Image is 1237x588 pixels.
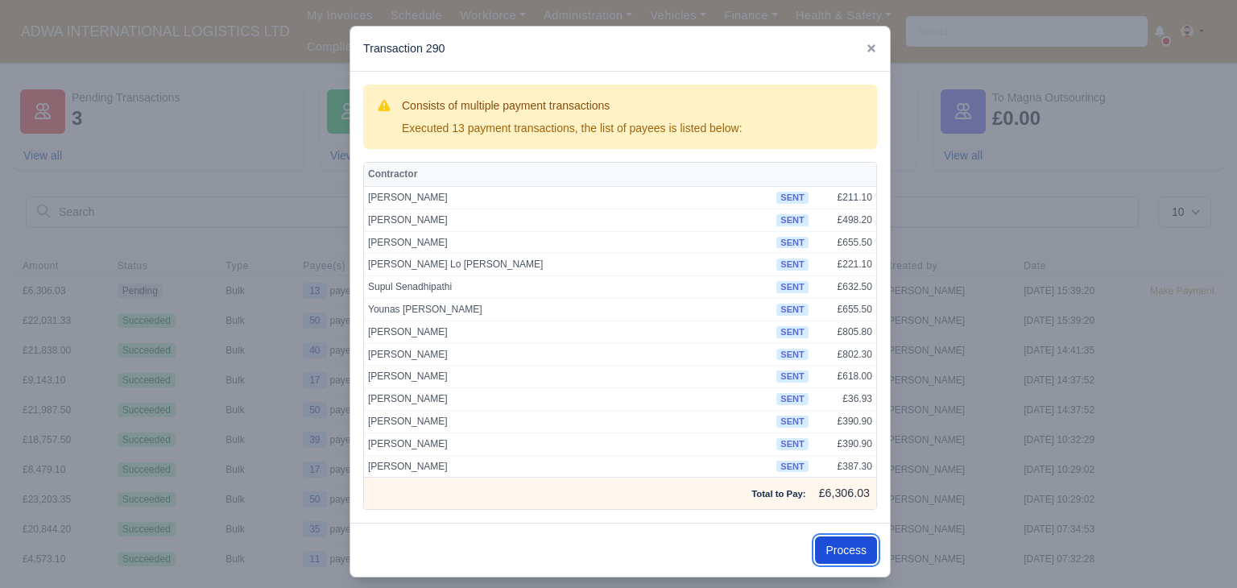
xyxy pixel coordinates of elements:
[364,209,772,231] td: [PERSON_NAME]
[813,410,876,433] td: £390.90
[402,120,743,136] div: Executed 13 payment transactions, the list of payees is listed below:
[776,438,808,450] span: sent
[813,298,876,321] td: £655.50
[364,410,772,433] td: [PERSON_NAME]
[350,27,890,72] div: Transaction 290
[815,536,877,564] button: Process
[776,393,808,405] span: sent
[1156,511,1237,588] iframe: Chat Widget
[813,433,876,455] td: £390.90
[364,343,772,366] td: [PERSON_NAME]
[776,371,808,383] span: sent
[813,455,876,478] td: £387.30
[364,186,772,209] td: [PERSON_NAME]
[813,366,876,388] td: £618.00
[364,366,772,388] td: [PERSON_NAME]
[776,259,808,271] span: sent
[364,455,772,478] td: [PERSON_NAME]
[751,489,805,499] strong: Total to Pay:
[364,388,772,411] td: [PERSON_NAME]
[776,416,808,428] span: sent
[364,163,772,187] th: Contractor
[364,298,772,321] td: Younas [PERSON_NAME]
[364,254,772,276] td: [PERSON_NAME] Lo [PERSON_NAME]
[364,321,772,343] td: [PERSON_NAME]
[776,237,808,249] span: sent
[364,433,772,455] td: [PERSON_NAME]
[813,478,876,509] td: £6,306.03
[813,321,876,343] td: £805.80
[776,349,808,361] span: sent
[776,192,808,204] span: sent
[364,231,772,254] td: [PERSON_NAME]
[776,281,808,293] span: sent
[364,276,772,299] td: Supul Senadhipathi
[402,97,743,114] h3: Consists of multiple payment transactions
[813,388,876,411] td: £36.93
[813,186,876,209] td: £211.10
[776,304,808,316] span: sent
[813,276,876,299] td: £632.50
[776,461,808,473] span: sent
[776,214,808,226] span: sent
[813,209,876,231] td: £498.20
[813,343,876,366] td: £802.30
[776,326,808,338] span: sent
[813,254,876,276] td: £221.10
[813,231,876,254] td: £655.50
